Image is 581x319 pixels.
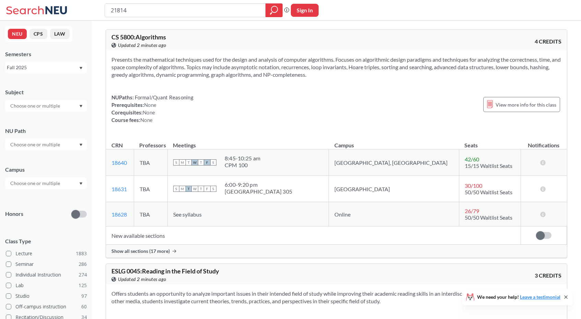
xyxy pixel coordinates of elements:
span: T [186,159,192,165]
th: Notifications [521,135,567,149]
span: 42 / 60 [465,156,479,162]
div: Show all sections (17 more) [106,245,567,258]
div: Dropdown arrow [5,139,87,150]
a: 18628 [111,211,127,218]
th: Professors [134,135,167,149]
div: Campus [5,166,87,173]
input: Choose one or multiple [7,102,64,110]
p: Honors [5,210,23,218]
span: None [144,102,156,108]
div: NU Path [5,127,87,135]
span: 1883 [76,250,87,257]
span: ESLG 0045 : Reading in the Field of Study [111,267,219,275]
td: TBA [134,149,167,176]
div: Dropdown arrow [5,177,87,189]
span: S [210,186,216,192]
div: NUPaths: Prerequisites: Corequisites: Course fees: [111,94,193,124]
span: W [192,186,198,192]
span: Updated 2 minutes ago [118,41,166,49]
div: 6:00 - 9:20 pm [225,181,292,188]
button: CPS [29,29,47,39]
span: Class Type [5,237,87,245]
span: 97 [81,292,87,300]
div: Semesters [5,50,87,58]
a: Leave a testimonial [520,294,560,300]
div: CPM 100 [225,162,260,169]
button: NEU [8,29,27,39]
div: Fall 2025Dropdown arrow [5,62,87,73]
label: Lecture [6,249,87,258]
a: 18640 [111,159,127,166]
label: Off-campus instruction [6,302,87,311]
svg: magnifying glass [270,5,278,15]
div: magnifying glass [265,3,283,17]
td: Online [329,202,459,226]
span: None [140,117,153,123]
span: 50/50 Waitlist Seats [465,189,512,195]
td: TBA [134,202,167,226]
span: 30 / 100 [465,182,482,189]
span: 3 CREDITS [535,272,561,279]
th: Campus [329,135,459,149]
span: Updated 2 minutes ago [118,275,166,283]
svg: Dropdown arrow [79,144,83,146]
th: Seats [459,135,521,149]
span: F [204,159,210,165]
svg: Dropdown arrow [79,182,83,185]
span: S [173,159,179,165]
td: [GEOGRAPHIC_DATA], [GEOGRAPHIC_DATA] [329,149,459,176]
input: Choose one or multiple [7,179,64,187]
div: Dropdown arrow [5,100,87,112]
span: Show all sections (17 more) [111,248,170,254]
section: Offers students an opportunity to analyze important issues in their intended field of study while... [111,290,561,305]
span: 274 [79,271,87,279]
label: Seminar [6,260,87,269]
input: Choose one or multiple [7,140,64,149]
span: 26 / 79 [465,208,479,214]
span: 286 [79,260,87,268]
span: W [192,159,198,165]
th: Meetings [167,135,329,149]
label: Studio [6,292,87,300]
span: T [186,186,192,192]
div: Subject [5,88,87,96]
span: 50/50 Waitlist Seats [465,214,512,221]
span: T [198,186,204,192]
span: 4 CREDITS [535,38,561,45]
span: 60 [81,303,87,310]
svg: Dropdown arrow [79,67,83,70]
label: Individual Instruction [6,270,87,279]
td: [GEOGRAPHIC_DATA] [329,176,459,202]
span: Formal/Quant Reasoning [134,94,193,100]
div: Fall 2025 [7,64,79,71]
span: None [143,109,155,115]
svg: Dropdown arrow [79,105,83,108]
span: T [198,159,204,165]
span: S [173,186,179,192]
section: Presents the mathematical techniques used for the design and analysis of computer algorithms. Foc... [111,56,561,78]
div: CRN [111,142,123,149]
td: New available sections [106,226,521,245]
td: TBA [134,176,167,202]
div: [GEOGRAPHIC_DATA] 305 [225,188,292,195]
div: 8:45 - 10:25 am [225,155,260,162]
a: 18631 [111,186,127,192]
span: 125 [79,282,87,289]
span: F [204,186,210,192]
span: 15/15 Waitlist Seats [465,162,512,169]
span: M [179,159,186,165]
label: Lab [6,281,87,290]
button: LAW [50,29,70,39]
button: Sign In [291,4,319,17]
span: CS 5800 : Algorithms [111,33,166,41]
input: Class, professor, course number, "phrase" [110,4,261,16]
span: View more info for this class [496,100,556,109]
span: S [210,159,216,165]
span: We need your help! [477,295,560,299]
span: M [179,186,186,192]
span: See syllabus [173,211,202,218]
